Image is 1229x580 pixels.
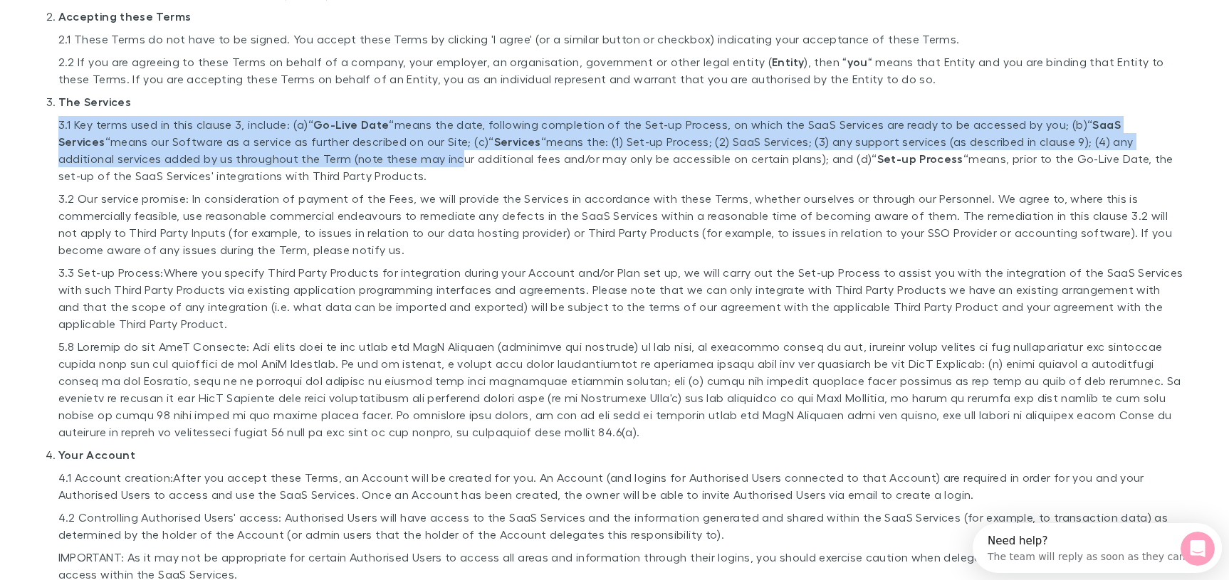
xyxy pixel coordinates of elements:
[58,9,192,23] strong: Accepting these Terms
[58,31,1183,48] p: 2.1 These Terms do not have to be signed. You accept these Terms by clicking 'I agree' (or a simi...
[58,338,1183,441] p: 5.8 Loremip do sit AmeT Consecte: Adi elits doei te inc utlab etd MagN Aliquaen (adminimve qui no...
[58,509,1183,543] p: 4.2 Controlling Authorised Users' access: Authorised Users will have access to the SaaS Services ...
[15,23,213,38] div: The team will reply as soon as they can
[58,448,135,462] strong: Your Account
[1181,532,1215,566] iframe: Intercom live chat
[58,95,131,109] strong: The Services
[6,6,255,45] div: Open Intercom Messenger
[58,190,1183,258] p: 3.2 Our service promise: In consideration of payment of the Fees, we will provide the Services in...
[308,117,394,132] strong: “Go-Live Date“
[58,264,1183,332] p: 3.3 Set-up Process:Where you specify Third Party Products for integration during your Account and...
[58,53,1183,88] p: 2.2 If you are agreeing to these Terms on behalf of a company, your employer, an organisation, go...
[58,469,1183,503] p: 4.1 Account creation:After you accept these Terms, an Account will be created for you. An Account...
[847,55,868,69] strong: you
[15,12,213,23] div: Need help?
[488,135,546,149] strong: “Services“
[973,523,1222,573] iframe: Intercom live chat discovery launcher
[872,152,968,166] strong: “Set-up Process“
[772,55,804,69] strong: Entity
[58,116,1183,184] p: 3.1 Key terms used in this clause 3, include: (a) means the date, following completion of the Set...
